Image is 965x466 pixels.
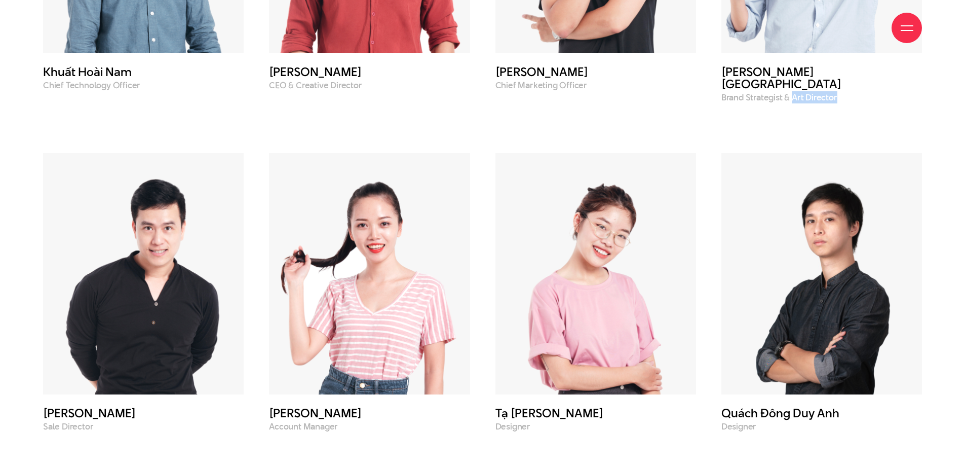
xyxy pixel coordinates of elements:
[43,81,244,90] p: Chief Technology Officer
[495,66,696,78] h3: [PERSON_NAME]
[495,422,696,432] p: Designer
[269,407,470,419] h3: [PERSON_NAME]
[43,422,244,432] p: Sale Director
[495,81,696,90] p: Chief Marketing Officer
[43,407,244,419] h3: [PERSON_NAME]
[495,153,696,395] img: Tạ Bích Huyền
[721,422,922,432] p: Designer
[269,81,470,90] p: CEO & Creative Director
[721,153,922,395] img: Quách Đông Duy Anh
[269,422,470,432] p: Account Manager
[721,93,922,102] p: Brand Strategist & Art Director
[269,153,470,395] img: Bùi Thị Hoà
[43,153,244,395] img: Phan Trọng Thắng
[269,66,470,78] h3: [PERSON_NAME]
[43,66,244,78] h3: Khuất Hoài Nam
[721,66,922,90] h3: [PERSON_NAME][GEOGRAPHIC_DATA]
[495,407,696,419] h3: Tạ [PERSON_NAME]
[721,407,922,419] h3: Quách Đông Duy Anh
